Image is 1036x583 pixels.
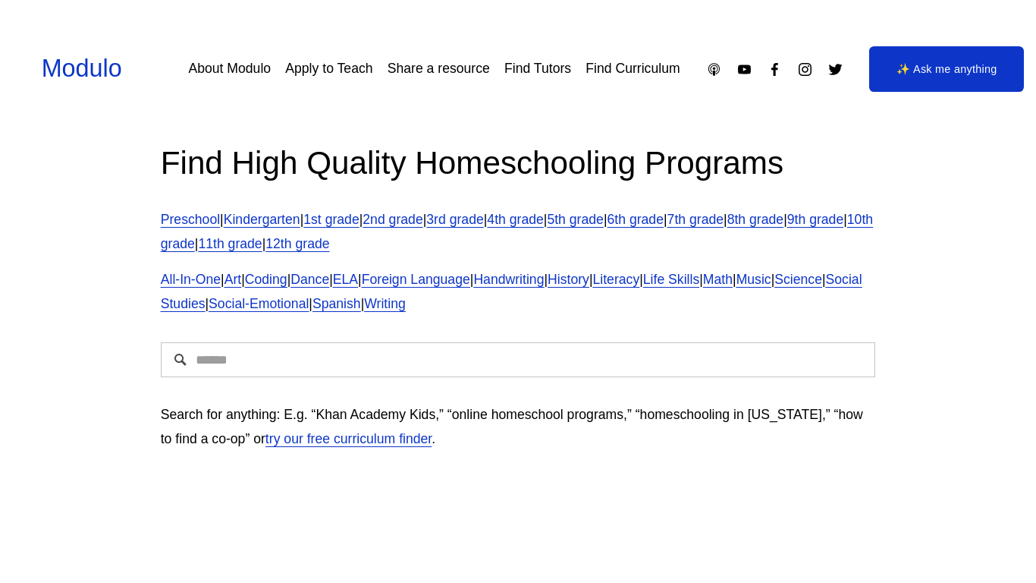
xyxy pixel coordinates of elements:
[504,55,571,82] a: Find Tutors
[592,272,639,287] a: Literacy
[547,212,603,227] a: 5th grade
[363,212,422,227] a: 2nd grade
[161,142,876,184] h2: Find High Quality Homeschooling Programs
[736,272,771,287] a: Music
[161,342,876,377] input: Search
[161,212,873,251] a: 10th grade
[364,296,406,311] a: Writing
[426,212,483,227] a: 3rd grade
[643,272,699,287] a: Life Skills
[736,61,752,77] a: YouTube
[869,46,1024,92] a: ✨ Ask me anything
[333,272,358,287] a: ELA
[285,55,372,82] a: Apply to Teach
[161,212,220,227] a: Preschool
[703,272,733,287] a: Math
[767,61,783,77] a: Facebook
[787,212,843,227] a: 9th grade
[312,296,361,311] a: Spanish
[188,55,271,82] a: About Modulo
[487,212,543,227] a: 4th grade
[224,272,242,287] a: Art
[265,236,329,251] a: 12th grade
[161,272,221,287] a: All-In-One
[209,296,309,311] a: Social-Emotional
[161,272,862,311] a: Social Studies
[198,236,262,251] a: 11th grade
[265,431,432,446] a: try our free curriculum finder
[797,61,813,77] a: Instagram
[585,55,680,82] a: Find Curriculum
[388,55,490,82] a: Share a resource
[161,403,876,452] p: Search for anything: E.g. “Khan Academy Kids,” “online homeschool programs,” “homeschooling in [U...
[548,272,589,287] a: History
[774,272,822,287] a: Science
[706,61,722,77] a: Apple Podcasts
[161,208,876,257] p: | | | | | | | | | | | | |
[42,55,122,82] a: Modulo
[727,212,783,227] a: 8th grade
[161,268,876,317] p: | | | | | | | | | | | | | | | |
[473,272,544,287] a: Handwriting
[827,61,843,77] a: Twitter
[290,272,329,287] a: Dance
[303,212,359,227] a: 1st grade
[245,272,287,287] a: Coding
[362,272,470,287] a: Foreign Language
[667,212,724,227] a: 7th grade
[224,212,300,227] a: Kindergarten
[607,212,664,227] a: 6th grade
